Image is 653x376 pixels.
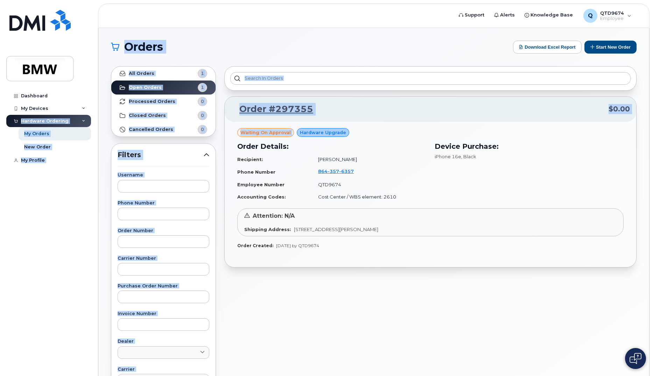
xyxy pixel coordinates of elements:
[231,103,313,116] a: Order #297355
[118,173,209,177] label: Username
[240,129,291,136] span: Waiting On Approval
[237,182,285,187] strong: Employee Number
[244,227,291,232] strong: Shipping Address:
[111,123,216,137] a: Cancelled Orders0
[630,353,641,364] img: Open chat
[201,112,204,119] span: 0
[435,154,461,159] span: iPhone 16e
[118,284,209,288] label: Purchase Order Number
[230,72,631,85] input: Search in orders
[201,70,204,77] span: 1
[609,104,630,114] span: $0.00
[118,150,204,160] span: Filters
[124,42,163,52] span: Orders
[328,168,339,174] span: 357
[118,367,209,372] label: Carrier
[129,113,166,118] strong: Closed Orders
[201,98,204,105] span: 0
[339,168,354,174] span: 6357
[312,191,426,203] td: Cost Center / WBS element: 2610
[237,156,263,162] strong: Recipient:
[300,129,346,136] span: Hardware Upgrade
[237,243,273,248] strong: Order Created:
[513,41,582,54] button: Download Excel Report
[118,229,209,233] label: Order Number
[294,227,378,232] span: [STREET_ADDRESS][PERSON_NAME]
[276,243,319,248] span: [DATE] by QTD9674
[111,95,216,109] a: Processed Orders0
[129,127,173,132] strong: Cancelled Orders
[201,126,204,133] span: 0
[111,109,216,123] a: Closed Orders0
[129,99,175,104] strong: Processed Orders
[118,312,209,316] label: Invoice Number
[129,85,162,90] strong: Open Orders
[118,201,209,206] label: Phone Number
[253,213,295,219] span: Attention: N/A
[111,81,216,95] a: Open Orders1
[118,339,209,344] label: Dealer
[318,168,354,174] span: 864
[201,84,204,91] span: 1
[584,41,637,54] button: Start New Order
[129,71,154,76] strong: All Orders
[312,179,426,191] td: QTD9674
[237,169,275,175] strong: Phone Number
[461,154,476,159] span: , Black
[435,141,624,152] h3: Device Purchase:
[237,141,426,152] h3: Order Details:
[237,194,286,200] strong: Accounting Codes:
[118,256,209,261] label: Carrier Number
[318,168,362,174] a: 8643576357
[111,67,216,81] a: All Orders1
[312,153,426,166] td: [PERSON_NAME]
